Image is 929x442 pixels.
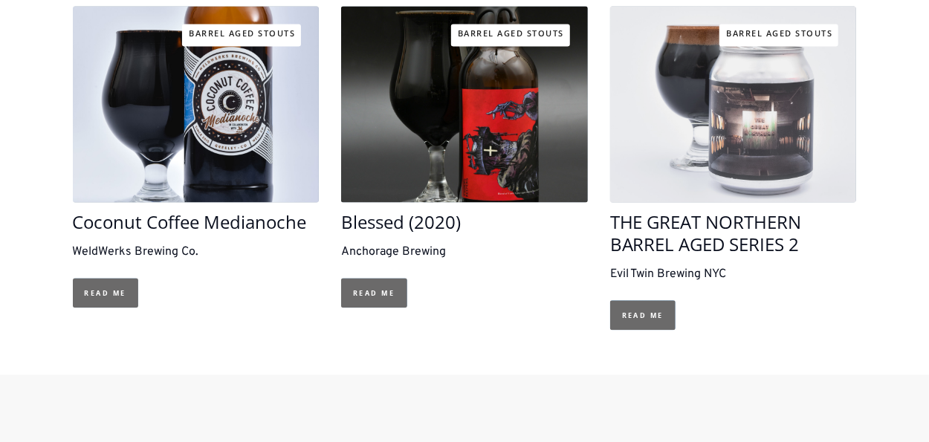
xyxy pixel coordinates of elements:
a: Read Me [73,278,139,308]
a: Blessed (2020)Anchorage Brewing [341,211,461,263]
a: Barrel Aged Stouts [719,24,838,46]
h4: Blessed (2020) [341,211,461,233]
h4: Anchorage Brewing [341,241,461,263]
a: Read Me [341,278,407,308]
h4: THE GREAT NORTHERN BARREL AGED SERIES 2 [610,211,857,256]
a: THE GREAT NORTHERN BARREL AGED SERIES 2Evil Twin Brewing NYC [610,211,857,285]
h4: Coconut Coffee Medianoche [73,211,307,233]
a: Barrel Aged Stouts [451,24,570,46]
h4: WeldWerks Brewing Co. [73,241,307,263]
a: Read Me [610,300,676,330]
h4: Evil Twin Brewing NYC [610,263,857,285]
a: Barrel Aged Stouts [182,24,301,46]
a: Coconut Coffee MedianocheWeldWerks Brewing Co. [73,211,307,263]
